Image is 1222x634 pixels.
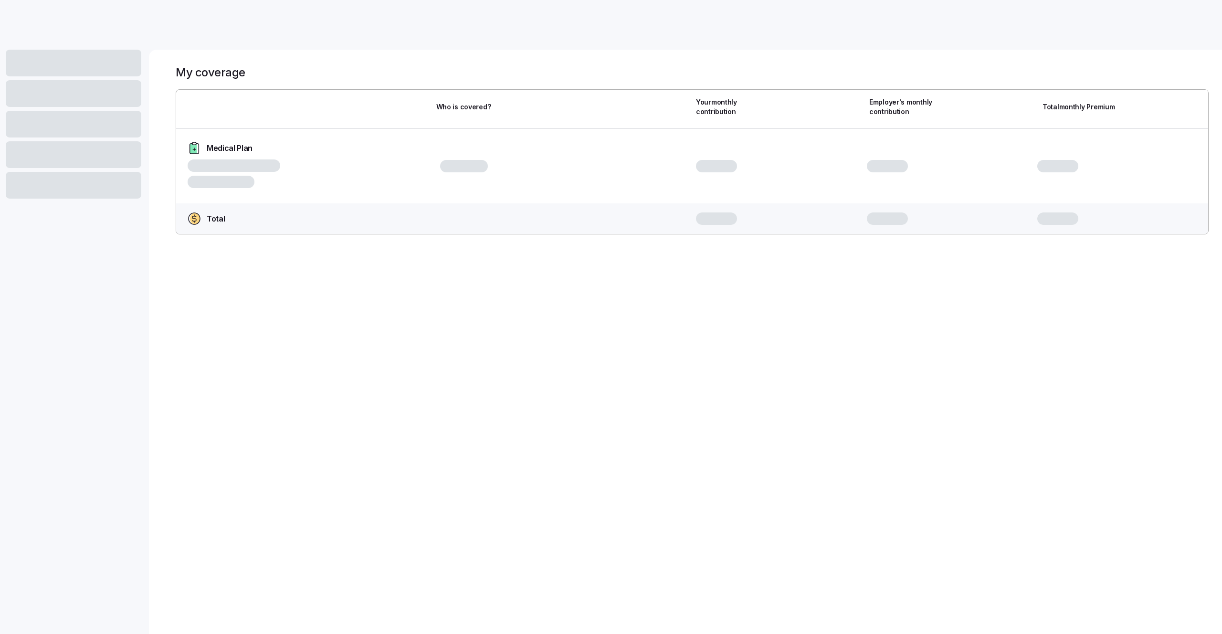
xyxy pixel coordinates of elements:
h1: My coverage [176,65,245,80]
span: Medical Plan [207,142,253,154]
span: Employer's monthly contribution [869,97,948,117]
span: Total monthly Premium [1043,102,1115,112]
span: Total [207,213,225,225]
span: Your monthly contribution [696,97,775,117]
span: Who is covered? [436,102,491,112]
